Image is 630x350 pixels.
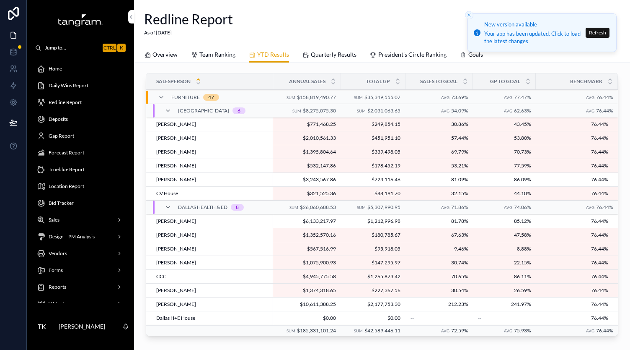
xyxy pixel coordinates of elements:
[278,162,336,169] span: $532,147.86
[156,135,196,141] span: [PERSON_NAME]
[536,259,608,266] a: 76.44%
[346,149,400,155] span: $339,498.05
[156,218,268,225] a: [PERSON_NAME]
[536,149,608,155] span: 76.44%
[478,190,531,197] a: 44.10%
[32,78,129,93] a: Daily Wins Report
[570,78,602,85] span: Benchmark
[156,176,268,183] a: [PERSON_NAME]
[278,232,336,238] a: $1,352,570.16
[478,232,531,238] a: 47.58%
[32,61,129,76] a: Home
[178,107,229,114] span: [GEOGRAPHIC_DATA]
[156,176,196,183] span: [PERSON_NAME]
[468,50,483,59] span: Goals
[32,196,129,211] a: Bid Tracker
[536,301,608,308] a: 76.44%
[156,232,196,238] span: [PERSON_NAME]
[441,108,449,113] small: Avg
[596,107,613,113] span: 76.44%
[411,218,468,225] span: 81.78%
[297,327,336,334] span: $185,331,101.24
[49,116,68,123] span: Deposits
[478,259,531,266] a: 22.15%
[346,259,400,266] a: $147,295.97
[411,176,468,183] a: 81.09%
[27,55,134,303] div: scrollable content
[478,273,531,280] a: 86.11%
[536,162,608,169] span: 76.44%
[478,315,481,321] span: --
[346,218,400,225] span: $1,212,996.98
[278,301,336,308] a: $10,611,388.25
[514,94,531,100] span: 77.47%
[278,287,336,294] a: $1,374,318.65
[411,273,468,280] span: 70.65%
[38,321,46,332] span: TK
[411,162,468,169] span: 53.21%
[49,300,67,307] span: Website
[103,44,116,52] span: Ctrl
[236,204,239,211] div: 8
[504,108,512,113] small: Avg
[586,108,594,113] small: Avg
[346,135,400,141] span: $451,951.10
[178,204,227,211] span: Dallas Health & Ed
[451,107,468,113] span: 54.09%
[596,94,613,100] span: 76.44%
[478,246,531,252] a: 8.88%
[346,190,400,197] a: $88,191.70
[411,135,468,141] a: 57.44%
[32,296,129,311] a: Website
[156,190,268,197] a: ­CV House
[32,263,129,278] a: Forms
[156,149,196,155] span: [PERSON_NAME]
[278,121,336,128] a: $771,468.25
[49,99,82,106] span: Redline Report
[596,327,613,334] span: 76.44%
[586,95,594,99] small: Avg
[346,315,400,321] a: $0.00
[411,287,468,294] span: 30.54%
[49,82,88,89] span: Daily Wins Report
[303,107,336,113] span: $8,275,075.30
[346,162,400,169] a: $178,452.19
[156,287,268,294] a: [PERSON_NAME]
[32,145,129,160] a: Forecast Report
[49,217,59,223] span: Sales
[596,204,613,210] span: 76.44%
[536,176,608,183] a: 76.44%
[156,287,196,294] span: [PERSON_NAME]
[346,176,400,183] a: $723,116.46
[346,301,400,308] a: $2,177,753.30
[536,273,608,280] span: 76.44%
[346,287,400,294] span: $227,367.56
[478,301,531,308] span: 241.97%
[478,149,531,155] span: 70.73%
[278,135,336,141] span: $2,010,561.33
[478,218,531,225] a: 85.12%
[346,246,400,252] a: $95,918.05
[460,47,483,64] a: Goals
[536,135,608,141] a: 76.44%
[536,287,608,294] span: 76.44%
[156,121,268,128] a: [PERSON_NAME]
[156,121,196,128] span: [PERSON_NAME]
[411,232,468,238] a: 67.63%
[478,176,531,183] span: 86.09%
[536,121,608,128] a: 76.44%
[49,133,74,139] span: Gap Report
[49,200,74,206] span: Bid Tracker
[378,50,447,59] span: President's Circle Ranking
